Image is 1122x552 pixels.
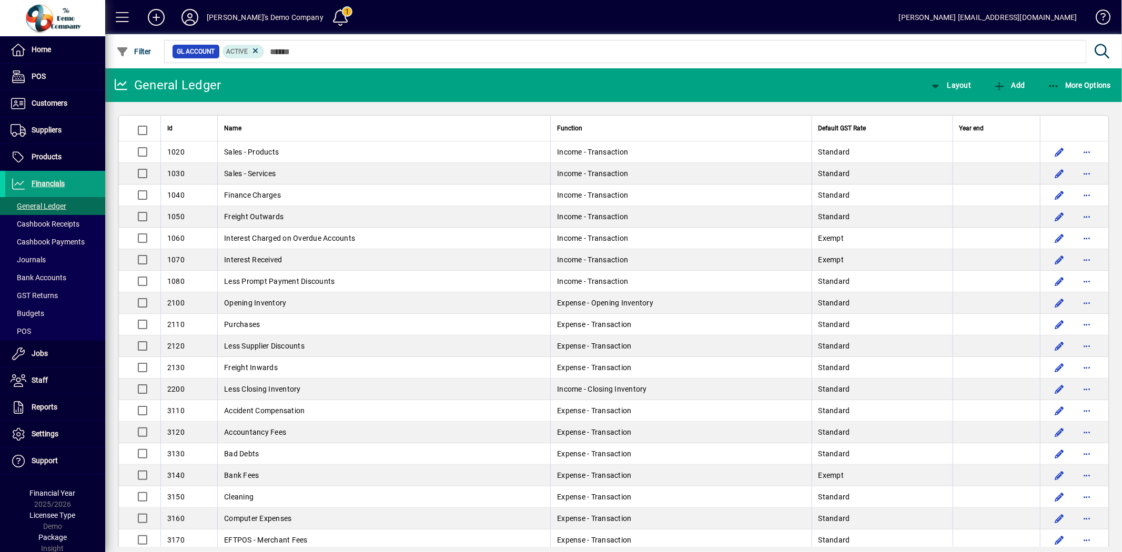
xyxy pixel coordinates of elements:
[5,287,105,304] a: GST Returns
[1078,187,1095,203] button: More options
[38,533,67,541] span: Package
[818,299,850,307] span: Standard
[224,169,276,178] span: Sales - Services
[167,148,185,156] span: 1020
[173,8,207,27] button: Profile
[1051,531,1068,548] button: Edit
[5,64,105,90] a: POS
[557,363,631,372] span: Expense - Transaction
[5,269,105,287] a: Bank Accounts
[167,234,185,242] span: 1060
[1078,251,1095,268] button: More options
[818,514,850,523] span: Standard
[557,320,631,329] span: Expense - Transaction
[113,77,221,94] div: General Ledger
[557,385,647,393] span: Income - Closing Inventory
[223,45,265,58] mat-chip: Activation Status: Active
[1078,316,1095,333] button: More options
[918,76,982,95] app-page-header-button: View chart layout
[818,191,850,199] span: Standard
[167,342,185,350] span: 2120
[1045,76,1114,95] button: More Options
[1051,208,1068,225] button: Edit
[30,489,76,497] span: Financial Year
[11,238,85,246] span: Cashbook Payments
[11,220,79,228] span: Cashbook Receipts
[1051,445,1068,462] button: Edit
[167,363,185,372] span: 2130
[32,179,65,188] span: Financials
[557,212,628,221] span: Income - Transaction
[5,322,105,340] a: POS
[557,536,631,544] span: Expense - Transaction
[818,255,844,264] span: Exempt
[557,493,631,501] span: Expense - Transaction
[32,430,58,438] span: Settings
[224,277,335,285] span: Less Prompt Payment Discounts
[224,148,279,156] span: Sales - Products
[1078,445,1095,462] button: More options
[557,342,631,350] span: Expense - Transaction
[959,122,984,134] span: Year end
[224,234,355,242] span: Interest Charged on Overdue Accounts
[1078,208,1095,225] button: More options
[557,169,628,178] span: Income - Transaction
[32,126,62,134] span: Suppliers
[227,48,248,55] span: Active
[167,299,185,307] span: 2100
[32,376,48,384] span: Staff
[1051,467,1068,484] button: Edit
[1078,294,1095,311] button: More options
[557,122,582,134] span: Function
[1051,187,1068,203] button: Edit
[177,46,215,57] span: GL Account
[818,493,850,501] span: Standard
[818,234,844,242] span: Exempt
[818,428,850,436] span: Standard
[5,144,105,170] a: Products
[818,536,850,544] span: Standard
[167,471,185,479] span: 3140
[1051,251,1068,268] button: Edit
[32,456,58,465] span: Support
[5,233,105,251] a: Cashbook Payments
[557,406,631,415] span: Expense - Transaction
[11,291,58,300] span: GST Returns
[224,255,282,264] span: Interest Received
[557,255,628,264] span: Income - Transaction
[5,421,105,447] a: Settings
[1051,273,1068,290] button: Edit
[1078,165,1095,182] button: More options
[116,47,151,56] span: Filter
[5,90,105,117] a: Customers
[167,169,185,178] span: 1030
[224,191,281,199] span: Finance Charges
[11,273,66,282] span: Bank Accounts
[139,8,173,27] button: Add
[5,448,105,474] a: Support
[167,255,185,264] span: 1070
[1078,424,1095,441] button: More options
[557,277,628,285] span: Income - Transaction
[818,342,850,350] span: Standard
[818,122,866,134] span: Default GST Rate
[1047,81,1111,89] span: More Options
[993,81,1025,89] span: Add
[926,76,974,95] button: Layout
[32,72,46,80] span: POS
[557,191,628,199] span: Income - Transaction
[224,449,259,458] span: Bad Debts
[224,122,241,134] span: Name
[1078,381,1095,397] button: More options
[224,406,305,415] span: Accident Compensation
[818,363,850,372] span: Standard
[167,385,185,393] span: 2200
[1088,2,1109,36] a: Knowledge Base
[818,385,850,393] span: Standard
[5,394,105,421] a: Reports
[1078,531,1095,548] button: More options
[818,212,850,221] span: Standard
[207,9,324,26] div: [PERSON_NAME]'s Demo Company
[224,299,286,307] span: Opening Inventory
[1051,338,1068,354] button: Edit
